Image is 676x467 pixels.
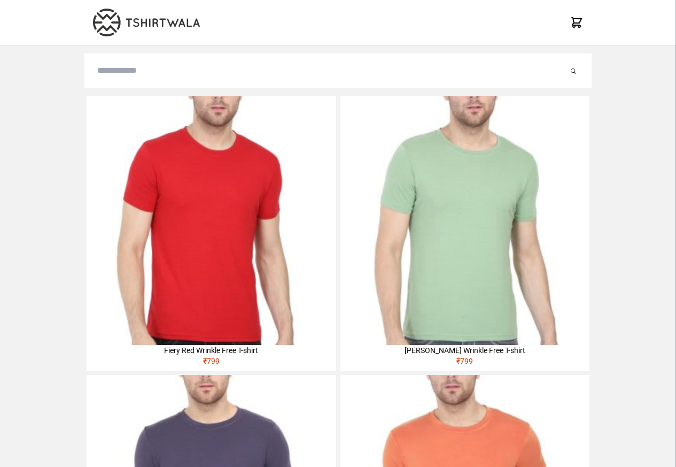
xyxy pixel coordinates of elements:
[87,345,336,356] div: Fiery Red Wrinkle Free T-shirt
[340,345,589,356] div: [PERSON_NAME] Wrinkle Free T-shirt
[340,356,589,371] div: ₹ 799
[568,64,579,77] button: Submit your search query.
[87,96,336,371] a: Fiery Red Wrinkle Free T-shirt₹799
[93,9,200,36] img: TW-LOGO-400-104.png
[340,96,589,371] a: [PERSON_NAME] Wrinkle Free T-shirt₹799
[87,356,336,371] div: ₹ 799
[340,96,589,345] img: 4M6A2211-320x320.jpg
[87,96,336,345] img: 4M6A2225-320x320.jpg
